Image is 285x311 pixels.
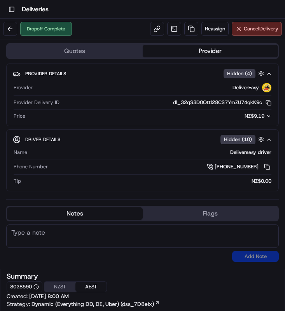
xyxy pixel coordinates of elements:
span: Driver Details [25,136,60,143]
span: DeliverEasy [233,84,259,91]
span: Provider Delivery ID [14,99,59,106]
span: Hidden ( 4 ) [227,70,252,77]
button: dl_32qS3D0Ottl28CS7YmZU74qkK9c [173,99,271,106]
h1: Deliveries [22,5,49,14]
button: Notes [7,207,143,220]
button: 8028590 [10,283,39,290]
span: Price [14,113,25,120]
span: Created: [7,292,69,300]
button: Hidden (10) [220,134,266,144]
span: Cancel Delivery [244,25,278,32]
button: NZ$9.19 [203,113,271,120]
button: AEST [75,282,107,292]
button: Provider DetailsHidden (4) [13,67,272,80]
h3: Summary [7,273,38,280]
img: delivereasy_logo.png [262,83,271,92]
span: NZ$9.19 [245,113,264,119]
span: Tip [14,178,21,185]
span: [PHONE_NUMBER] [215,163,259,170]
button: Flags [143,207,278,220]
button: CancelDelivery [232,22,282,36]
span: [DATE] 8:00 AM [29,293,69,300]
button: Hidden (4) [224,69,266,78]
button: Quotes [7,45,143,57]
button: Driver DetailsHidden (10) [13,133,272,146]
div: NZ$0.00 [24,178,271,185]
button: NZST [44,282,75,292]
span: Name [14,149,27,156]
span: Hidden ( 10 ) [224,136,252,143]
div: Delivereasy driver [30,149,271,156]
a: Dynamic (Everything DD, DE, Uber) (dss_7D8eix) [31,300,160,308]
span: Provider Details [25,71,66,77]
span: Phone Number [14,163,48,170]
span: Provider [14,84,33,91]
a: [PHONE_NUMBER] [207,163,271,171]
div: Strategy: [7,300,160,308]
button: Reassign [201,22,229,36]
button: Provider [143,45,278,57]
span: Reassign [205,25,225,32]
span: Dynamic (Everything DD, DE, Uber) (dss_7D8eix) [31,300,154,308]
